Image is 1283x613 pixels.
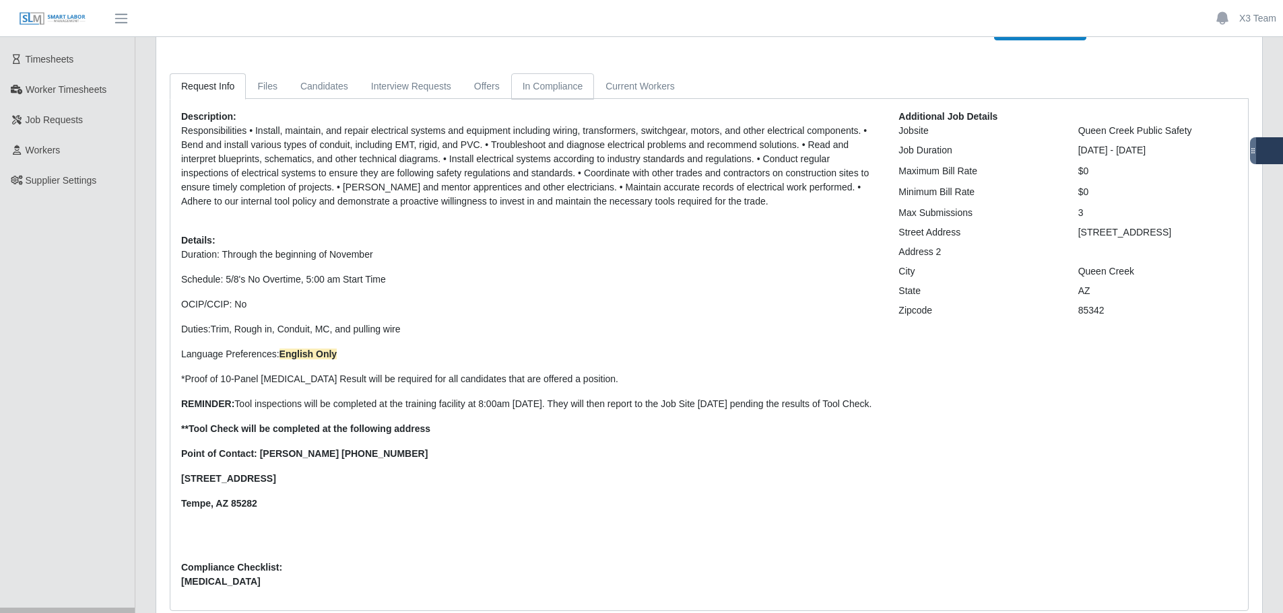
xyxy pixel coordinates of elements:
span: Workers [26,145,61,155]
a: Files [246,73,289,100]
b: Compliance Checklist: [181,562,282,573]
a: X3 Team [1239,11,1276,26]
div: [STREET_ADDRESS] [1068,225,1247,240]
a: Current Workers [594,73,686,100]
strong: English Only [279,349,337,359]
a: Candidates [289,73,360,100]
span: Supplier Settings [26,175,97,186]
div: $0 [1068,185,1247,199]
div: Maximum Bill Rate [888,164,1067,178]
p: OCIP/CCIP: No [181,297,878,312]
div: Queen Creek Public Safety [1068,124,1247,138]
div: 85342 [1068,303,1247,318]
span: [MEDICAL_DATA] [181,575,878,589]
a: Offers [463,73,511,100]
span: Timesheets [26,54,74,65]
div: $0 [1068,164,1247,178]
strong: Point of Contact: [PERSON_NAME] [PHONE_NUMBER] [181,448,428,459]
a: Interview Requests [360,73,463,100]
span: Worker Timesheets [26,84,106,95]
p: Duration: Through the beginning of November [181,248,878,262]
strong: [STREET_ADDRESS] [181,473,276,484]
div: State [888,284,1067,298]
b: Additional Job Details [898,111,997,122]
div: Queen Creek [1068,264,1247,279]
a: In Compliance [511,73,595,100]
p: Tool inspections will be completed at the training facility at 8:00am [DATE]. They will then repo... [181,397,878,411]
div: Max Submissions [888,206,1067,220]
p: Schedule: 5/8's No Overtime, 5:00 am Start Time [181,273,878,287]
div: Job Duration [888,143,1067,157]
b: Description: [181,111,236,122]
p: *Proof of 10-Panel [MEDICAL_DATA] Result will be required for all candidates that are offered a p... [181,372,878,386]
div: Jobsite [888,124,1067,138]
p: Duties: [181,322,878,336]
strong: **Tool Check will be completed at the following address [181,423,430,434]
b: Details: [181,235,216,246]
strong: Tempe, AZ 85282 [181,498,257,509]
span: Trim, Rough in, Conduit, MC, and pulling wire [211,324,401,334]
div: Address 2 [888,245,1067,259]
p: Responsibilities • Install, maintain, and repair electrical systems and equipment including wirin... [181,124,878,209]
p: Language Preferences: [181,347,878,361]
img: SLM Logo [19,11,86,26]
div: Street Address [888,225,1067,240]
div: Zipcode [888,303,1067,318]
div: City [888,264,1067,279]
strong: REMINDER: [181,398,234,409]
div: [DATE] - [DATE] [1068,143,1247,157]
div: AZ [1068,284,1247,298]
span: Job Requests [26,114,84,125]
div: Minimum Bill Rate [888,185,1067,199]
div: 3 [1068,206,1247,220]
a: Request Info [170,73,246,100]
